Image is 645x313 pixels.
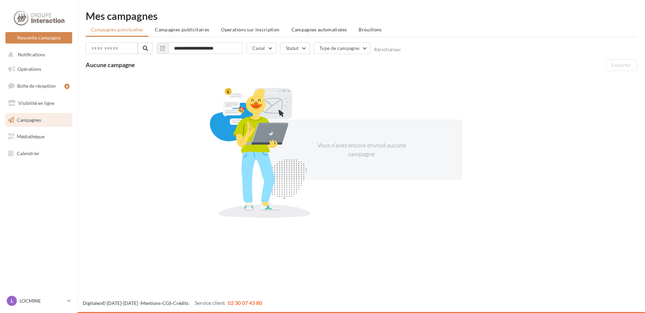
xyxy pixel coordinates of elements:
a: Campagnes [4,113,74,127]
a: L LOCMINE [5,294,72,307]
div: Mes campagnes [86,11,637,21]
a: Médiathèque [4,130,74,144]
a: CGS [162,300,171,306]
button: Type de campagne [314,42,371,54]
span: Campagnes publicitaires [155,27,209,32]
span: Aucune campagne [86,61,135,68]
a: Opérations [4,62,74,76]
span: Opérations [18,66,41,72]
p: LOCMINE [20,297,64,304]
a: Visibilité en ligne [4,96,74,110]
span: Visibilité en ligne [18,100,54,106]
span: Campagnes [17,117,41,122]
span: Operations sur inscription [221,27,279,32]
span: 02 30 07 43 80 [228,300,262,306]
span: L [11,297,13,304]
a: Boîte de réception4 [4,79,74,93]
div: 4 [64,84,69,89]
button: Réinitialiser [374,47,401,52]
span: Campagnes automatisées [291,27,347,32]
span: Brouillons [359,27,382,32]
button: Canal [247,42,276,54]
button: Nouvelle campagne [5,32,72,44]
a: Digitaleo [83,300,102,306]
button: Statut [280,42,310,54]
a: Mentions [141,300,161,306]
span: Service client [195,300,225,306]
span: Notifications [18,52,45,58]
span: © [DATE]-[DATE] - - - [83,300,262,306]
button: Exporter [606,59,637,71]
span: Calendrier [17,150,39,156]
div: Vous n'avez encore envoyé aucune campagne [303,141,419,158]
a: Crédits [173,300,189,306]
span: Médiathèque [17,134,45,139]
a: Calendrier [4,146,74,161]
span: Boîte de réception [17,83,56,89]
